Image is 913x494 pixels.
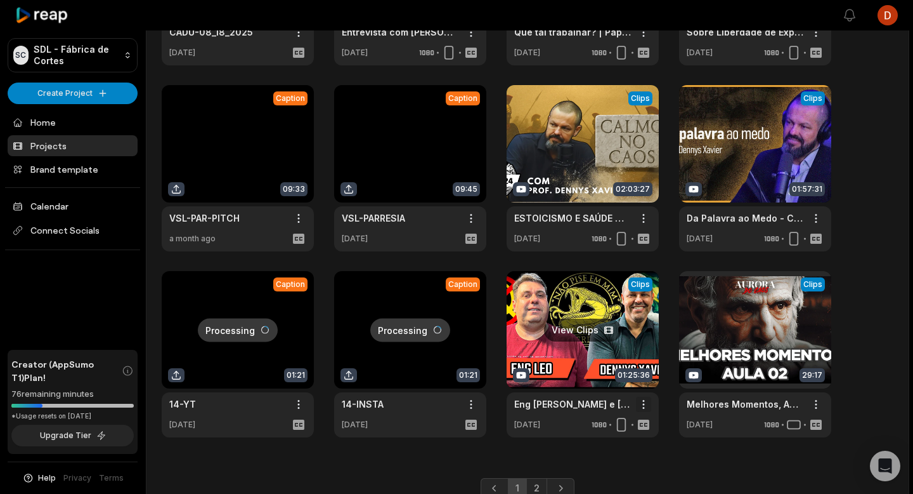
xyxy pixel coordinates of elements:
div: *Usage resets on [DATE] [11,411,134,421]
a: VSL-PARRESIA [342,211,405,225]
button: Upgrade Tier [11,425,134,446]
a: Privacy [63,472,91,484]
a: Eng [PERSON_NAME] e [PERSON_NAME] -Quais Limites da Liberdade? - PODCAST 3 IRMÃOS #675 [514,397,631,411]
a: Brand template [8,159,138,180]
a: Que tal trabalhar? | Papo Antagonista com [PERSON_NAME] Brasil - [DATE] [514,25,631,39]
a: ESTOICISMO E SAÚDE MENTAL: Lições de Sabedoria Clássica com [PERSON_NAME] |Entre Costas PodcsatEp.24 [514,211,631,225]
button: Help [22,472,56,484]
a: CADU-08_18_2025 [169,25,253,39]
a: Calendar [8,196,138,217]
a: Sobre Liberdade de Expressão - Dr. [PERSON_NAME] [Ep. 131] [687,25,803,39]
div: 76 remaining minutes [11,388,134,401]
a: Projects [8,135,138,156]
a: Da Palavra ao Medo - Casos [PERSON_NAME] e Mc Poze - Com [PERSON_NAME] [687,211,803,225]
span: Connect Socials [8,219,138,242]
span: Help [38,472,56,484]
a: Terms [99,472,124,484]
a: VSL-PAR-PITCH [169,211,240,225]
a: Melhores Momentos, Aula 02: Ceticismo: duvidar para sobreviver [687,397,803,411]
a: 14-INSTA [342,397,384,411]
a: Home [8,112,138,133]
div: SC [13,46,29,65]
button: Create Project [8,83,138,104]
a: Entrevista com [PERSON_NAME] Pt. 01 - Liberdade e Política com [PERSON_NAME] [342,25,458,39]
div: Open Intercom Messenger [870,451,900,481]
a: 14-YT [169,397,196,411]
p: SDL - Fábrica de Cortes [34,44,119,67]
span: Creator (AppSumo T1) Plan! [11,357,122,384]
